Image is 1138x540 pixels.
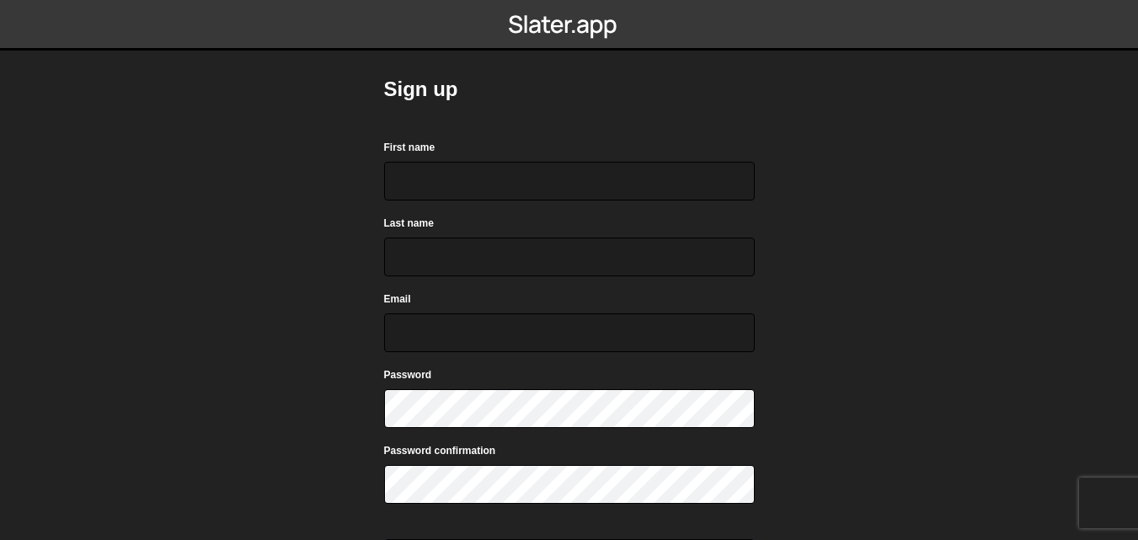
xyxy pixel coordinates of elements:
label: First name [384,139,435,156]
label: Last name [384,215,434,232]
h2: Sign up [384,76,755,103]
label: Password [384,366,432,383]
label: Email [384,291,411,307]
label: Password confirmation [384,442,496,459]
